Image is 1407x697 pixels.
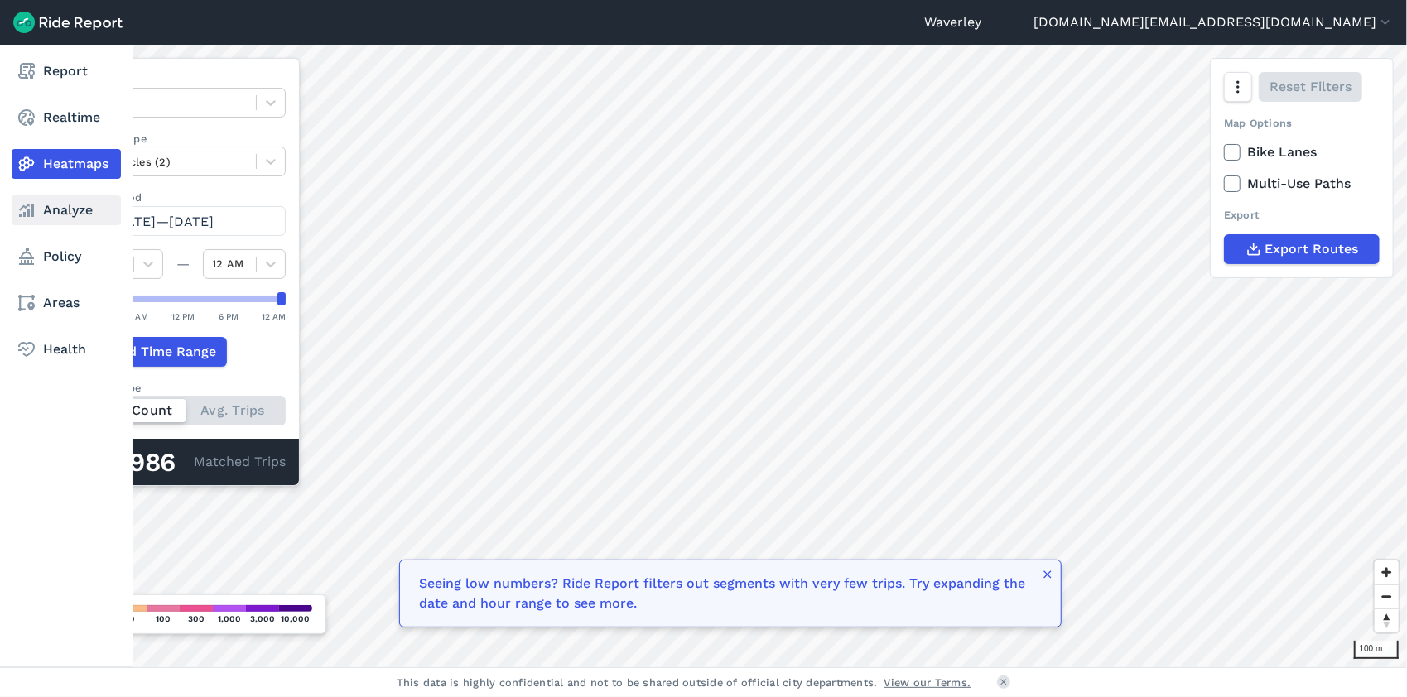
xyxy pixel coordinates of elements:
[12,288,121,318] a: Areas
[12,195,121,225] a: Analyze
[53,45,1407,667] canvas: Map
[1034,12,1394,32] button: [DOMAIN_NAME][EMAIL_ADDRESS][DOMAIN_NAME]
[172,309,195,324] div: 12 PM
[1224,174,1380,194] label: Multi-Use Paths
[12,242,121,272] a: Policy
[111,214,214,229] span: [DATE]—[DATE]
[1270,77,1352,97] span: Reset Filters
[1224,115,1380,131] div: Map Options
[1224,234,1380,264] button: Export Routes
[924,12,981,32] a: Waverley
[80,452,194,473] div: 166,986
[884,675,971,690] a: View our Terms.
[12,334,121,364] a: Health
[262,309,286,324] div: 12 AM
[80,72,286,88] label: Data Type
[80,190,286,205] label: Data Period
[1375,608,1399,632] button: Reset bearing to north
[13,12,123,33] img: Ride Report
[1354,641,1399,659] div: 100 m
[1375,560,1399,584] button: Zoom in
[12,103,121,132] a: Realtime
[80,206,286,236] button: [DATE]—[DATE]
[12,149,121,179] a: Heatmaps
[163,254,203,274] div: —
[219,309,239,324] div: 6 PM
[128,309,148,324] div: 6 AM
[80,337,227,367] button: Add Time Range
[67,439,299,485] div: Matched Trips
[1224,207,1380,223] div: Export
[111,342,216,362] span: Add Time Range
[80,131,286,147] label: Vehicle Type
[80,380,286,396] div: Count Type
[1224,142,1380,162] label: Bike Lanes
[1259,72,1362,102] button: Reset Filters
[1375,584,1399,608] button: Zoom out
[12,56,121,86] a: Report
[1265,239,1359,259] span: Export Routes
